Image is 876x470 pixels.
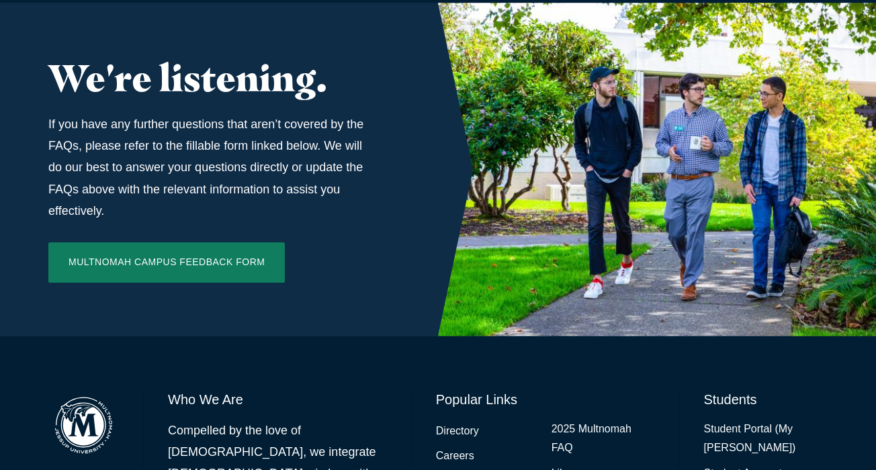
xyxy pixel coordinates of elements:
h2: We're listening. [48,56,372,99]
img: Multnomah Campus of Jessup University logo [48,390,119,461]
a: Directory [436,422,479,441]
a: Student Portal (My [PERSON_NAME]) [704,420,828,459]
h6: Students [704,390,828,409]
a: Multnomah Campus Feedback Form [48,242,285,283]
a: 2025 Multnomah FAQ [552,420,655,459]
a: Careers [436,446,474,466]
h6: Who We Are [168,390,387,409]
h6: Popular Links [436,390,655,409]
img: Staff and students walking campus [438,3,876,336]
p: If you have any further questions that aren’t covered by the FAQs, please refer to the fillable f... [48,113,372,222]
